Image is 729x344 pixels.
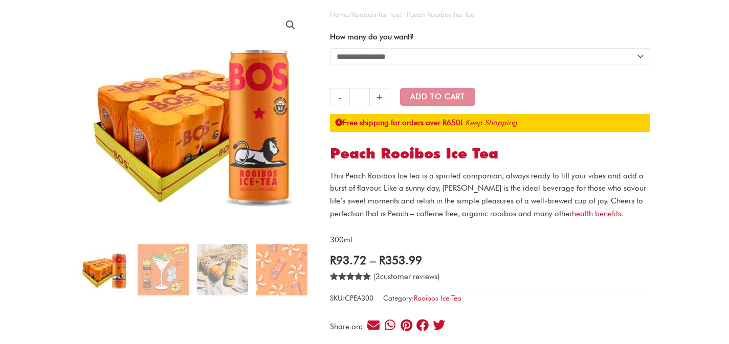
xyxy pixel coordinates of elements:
span: Rated out of 5 based on customer ratings [330,272,371,315]
a: Home [330,10,349,18]
button: Add to Cart [400,88,475,106]
img: LEMON-PEACH-2-copy [197,244,248,295]
h1: Peach Rooibos Ice Tea [330,145,650,163]
a: Keep Shopping [465,118,517,127]
input: Product quantity [349,88,369,106]
nav: Breadcrumb [330,8,650,21]
span: 3 [330,272,334,292]
div: Share on pinterest [400,318,413,332]
p: 300ml [330,234,650,246]
div: Share on twitter [432,318,446,332]
p: This Peach Rooibos Ice tea is a spirited companion, always ready to lift your vibes and add a bur... [330,170,650,220]
a: Rooibos Ice Tea [414,294,461,302]
bdi: 353.99 [379,253,422,267]
strong: Free shipping for orders over R650! [335,118,463,127]
img: Peach Rooibos Ice Tea [79,244,130,295]
a: - [330,88,349,106]
span: R [330,253,336,267]
a: + [370,88,389,106]
span: CPEA300 [345,294,373,302]
img: Peach Rooibos Ice Tea - Image 4 [256,244,307,295]
span: Category: [383,292,461,305]
a: health benefits. [572,209,623,218]
img: Peach Rooibos Ice Tea - Image 2 [138,244,189,295]
bdi: 93.72 [330,253,366,267]
span: – [370,253,375,267]
span: 3 [375,272,380,281]
a: Rooibos Ice Tea [352,10,400,18]
a: (3customer reviews) [373,272,439,281]
div: Share on whatsapp [383,318,397,332]
label: How many do you want? [330,32,414,41]
div: Share on facebook [416,318,430,332]
div: Share on: [330,323,366,331]
span: R [379,253,385,267]
div: Share on email [367,318,381,332]
span: SKU: [330,292,373,305]
a: View full-screen image gallery [281,16,300,34]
